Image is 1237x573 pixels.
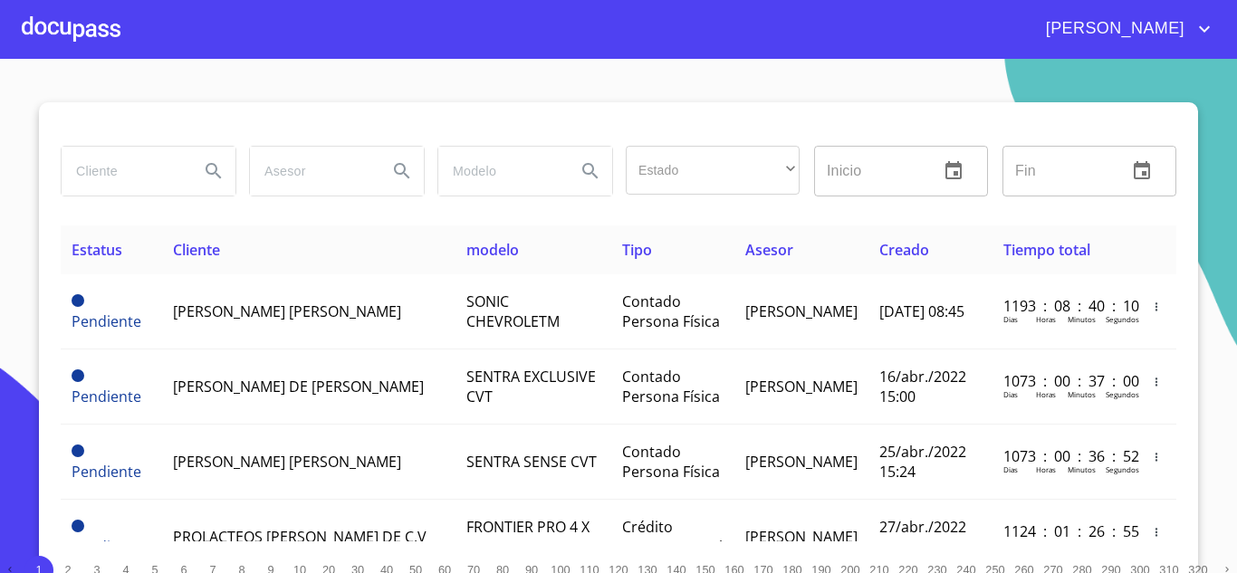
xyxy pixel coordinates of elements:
[1106,389,1139,399] p: Segundos
[1068,464,1096,474] p: Minutos
[173,240,220,260] span: Cliente
[1068,540,1096,549] p: Minutos
[622,367,720,406] span: Contado Persona Física
[466,452,597,472] span: SENTRA SENSE CVT
[72,537,141,557] span: Pendiente
[745,452,858,472] span: [PERSON_NAME]
[192,149,235,193] button: Search
[879,240,929,260] span: Creado
[1106,540,1139,549] p: Segundos
[1003,389,1018,399] p: Dias
[1032,14,1215,43] button: account of current user
[466,367,596,406] span: SENTRA EXCLUSIVE CVT
[879,442,966,482] span: 25/abr./2022 15:24
[569,149,612,193] button: Search
[745,301,858,321] span: [PERSON_NAME]
[1068,389,1096,399] p: Minutos
[1068,314,1096,324] p: Minutos
[879,367,966,406] span: 16/abr./2022 15:00
[1032,14,1194,43] span: [PERSON_NAME]
[745,527,858,547] span: [PERSON_NAME]
[72,520,84,532] span: Pendiente
[250,147,373,196] input: search
[72,294,84,307] span: Pendiente
[879,517,966,557] span: 27/abr./2022 08:47
[72,387,141,406] span: Pendiente
[1003,464,1018,474] p: Dias
[1106,314,1139,324] p: Segundos
[173,452,401,472] span: [PERSON_NAME] [PERSON_NAME]
[438,147,561,196] input: search
[466,291,560,331] span: SONIC CHEVROLETM
[1036,389,1056,399] p: Horas
[173,377,424,396] span: [PERSON_NAME] DE [PERSON_NAME]
[745,377,858,396] span: [PERSON_NAME]
[62,147,185,196] input: search
[622,442,720,482] span: Contado Persona Física
[1036,464,1056,474] p: Horas
[1036,540,1056,549] p: Horas
[622,240,652,260] span: Tipo
[72,240,122,260] span: Estatus
[622,517,723,557] span: Crédito Persona Moral
[1003,240,1090,260] span: Tiempo total
[1003,314,1018,324] p: Dias
[72,462,141,482] span: Pendiente
[72,444,84,457] span: Pendiente
[173,301,401,321] span: [PERSON_NAME] [PERSON_NAME]
[622,291,720,331] span: Contado Persona Física
[1003,371,1126,391] p: 1073 : 00 : 37 : 00
[380,149,424,193] button: Search
[1003,540,1018,549] p: Dias
[72,369,84,382] span: Pendiente
[626,146,800,195] div: ​
[879,301,964,321] span: [DATE] 08:45
[466,517,590,557] span: FRONTIER PRO 4 X 4 X 4 TA
[1003,446,1126,466] p: 1073 : 00 : 36 : 52
[1106,464,1139,474] p: Segundos
[72,311,141,331] span: Pendiente
[1003,521,1126,541] p: 1124 : 01 : 26 : 55
[745,240,793,260] span: Asesor
[1036,314,1056,324] p: Horas
[1003,296,1126,316] p: 1193 : 08 : 40 : 10
[173,527,427,547] span: PROLACTEOS [PERSON_NAME] DE C.V
[466,240,519,260] span: modelo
